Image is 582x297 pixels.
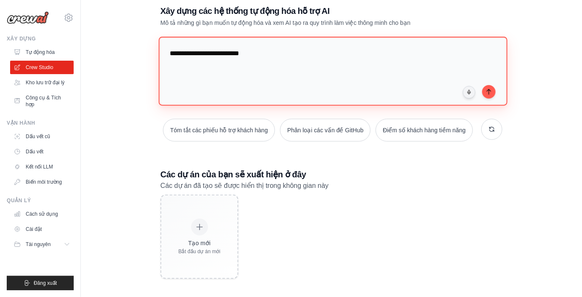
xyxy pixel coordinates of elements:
[170,127,268,134] font: Tóm tắt các phiếu hỗ trợ khách hàng
[26,134,50,139] font: Dấu vết cũ
[188,240,211,246] font: Tạo mới
[10,145,74,158] a: Dấu vết
[160,19,411,26] font: Mô tả những gì bạn muốn tự động hóa và xem AI tạo ra quy trình làm việc thông minh cho bạn
[26,149,43,155] font: Dấu vết
[383,127,466,134] font: Điểm số khách hàng tiềm năng
[7,198,31,203] font: Quản lý
[160,182,328,189] font: Các dự án đã tạo sẽ được hiển thị trong không gian này
[481,119,502,140] button: Nhận đề xuất mới
[26,226,42,232] font: Cài đặt
[10,91,74,111] a: Công cụ & Tích hợp
[10,76,74,89] a: Kho lưu trữ đại lý
[463,86,475,99] button: Nhấp để nói ý tưởng tự động hóa của bạn
[10,160,74,174] a: Kết nối LLM
[26,179,62,185] font: Biến môi trường
[10,45,74,59] a: Tự động hóa
[163,119,275,142] button: Tóm tắt các phiếu hỗ trợ khách hàng
[280,119,371,142] button: Phân loại các vấn đề GitHub
[26,49,55,55] font: Tự động hóa
[160,6,330,16] font: Xây dựng các hệ thống tự động hóa hỗ trợ AI
[10,238,74,251] button: Tài nguyên
[7,36,36,42] font: Xây dựng
[26,241,51,247] font: Tài nguyên
[10,175,74,189] a: Biến môi trường
[10,130,74,143] a: Dấu vết cũ
[376,119,473,142] button: Điểm số khách hàng tiềm năng
[26,80,64,86] font: Kho lưu trữ đại lý
[7,120,35,126] font: Vận hành
[160,170,306,179] font: Các dự án của bạn sẽ xuất hiện ở đây
[10,207,74,221] a: Cách sử dụng
[7,11,49,24] img: Biểu trưng
[34,280,57,286] font: Đăng xuất
[26,164,53,170] font: Kết nối LLM
[26,95,61,107] font: Công cụ & Tích hợp
[26,64,53,70] font: Crew Studio
[7,276,74,290] button: Đăng xuất
[287,127,363,134] font: Phân loại các vấn đề GitHub
[179,249,221,254] font: Bắt đầu dự án mới
[10,61,74,74] a: Crew Studio
[26,211,58,217] font: Cách sử dụng
[10,222,74,236] a: Cài đặt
